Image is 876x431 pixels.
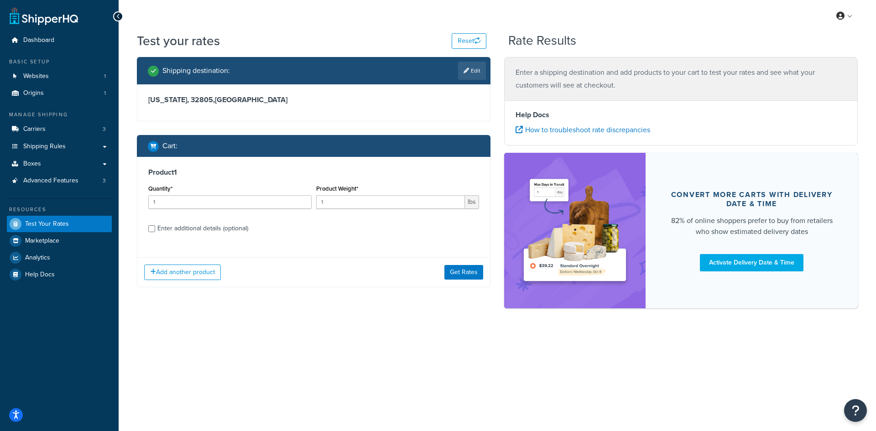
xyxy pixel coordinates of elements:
span: 1 [104,89,106,97]
p: Enter a shipping destination and add products to your cart to test your rates and see what your c... [516,66,846,92]
button: Add another product [144,265,221,280]
li: Advanced Features [7,172,112,189]
h2: Cart : [162,142,177,150]
span: Marketplace [25,237,59,245]
a: How to troubleshoot rate discrepancies [516,125,650,135]
a: Dashboard [7,32,112,49]
div: Basic Setup [7,58,112,66]
div: Convert more carts with delivery date & time [667,190,836,208]
input: 0.00 [316,195,465,209]
label: Product Weight* [316,185,358,192]
label: Quantity* [148,185,172,192]
a: Test Your Rates [7,216,112,232]
li: Origins [7,85,112,102]
span: Websites [23,73,49,80]
div: Manage Shipping [7,111,112,119]
span: 1 [104,73,106,80]
h2: Rate Results [508,34,576,48]
button: Open Resource Center [844,399,867,422]
span: 3 [103,177,106,185]
span: Carriers [23,125,46,133]
img: feature-image-ddt-36eae7f7280da8017bfb280eaccd9c446f90b1fe08728e4019434db127062ab4.png [518,166,632,295]
span: Help Docs [25,271,55,279]
span: Advanced Features [23,177,78,185]
button: Get Rates [444,265,483,280]
span: 3 [103,125,106,133]
a: Carriers3 [7,121,112,138]
h3: [US_STATE], 32805 , [GEOGRAPHIC_DATA] [148,95,479,104]
span: Shipping Rules [23,143,66,151]
a: Boxes [7,156,112,172]
a: Edit [458,62,486,80]
li: Carriers [7,121,112,138]
a: Shipping Rules [7,138,112,155]
h2: Shipping destination : [162,67,230,75]
span: lbs [465,195,479,209]
a: Activate Delivery Date & Time [700,254,803,271]
a: Websites1 [7,68,112,85]
span: Dashboard [23,36,54,44]
div: Enter additional details (optional) [157,222,248,235]
a: Origins1 [7,85,112,102]
input: 0 [148,195,312,209]
input: Enter additional details (optional) [148,225,155,232]
span: Test Your Rates [25,220,69,228]
li: Websites [7,68,112,85]
div: 82% of online shoppers prefer to buy from retailers who show estimated delivery dates [667,215,836,237]
h1: Test your rates [137,32,220,50]
span: Origins [23,89,44,97]
div: Resources [7,206,112,213]
h4: Help Docs [516,109,846,120]
a: Analytics [7,249,112,266]
a: Advanced Features3 [7,172,112,189]
span: Analytics [25,254,50,262]
a: Help Docs [7,266,112,283]
span: Boxes [23,160,41,168]
a: Marketplace [7,233,112,249]
h3: Product 1 [148,168,479,177]
button: Reset [452,33,486,49]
